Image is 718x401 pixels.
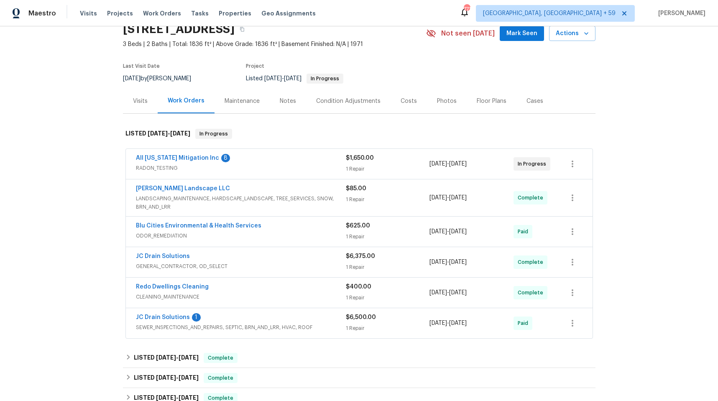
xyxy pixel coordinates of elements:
[156,355,176,360] span: [DATE]
[192,313,201,322] div: 1
[429,195,447,201] span: [DATE]
[148,130,168,136] span: [DATE]
[464,5,470,13] div: 771
[429,258,467,266] span: -
[264,76,282,82] span: [DATE]
[261,9,316,18] span: Geo Assignments
[556,28,589,39] span: Actions
[246,76,343,82] span: Listed
[221,154,230,162] div: 8
[346,165,430,173] div: 1 Repair
[518,227,531,236] span: Paid
[346,186,366,192] span: $85.00
[168,97,204,105] div: Work Orders
[284,76,302,82] span: [DATE]
[518,289,547,297] span: Complete
[429,319,467,327] span: -
[219,9,251,18] span: Properties
[196,130,231,138] span: In Progress
[307,76,342,81] span: In Progress
[500,26,544,41] button: Mark Seen
[549,26,595,41] button: Actions
[156,395,176,401] span: [DATE]
[346,223,370,229] span: $625.00
[136,155,219,161] a: All [US_STATE] Mitigation Inc
[246,64,264,69] span: Project
[346,232,430,241] div: 1 Repair
[518,319,531,327] span: Paid
[655,9,705,18] span: [PERSON_NAME]
[136,164,346,172] span: RADON_TESTING
[123,64,160,69] span: Last Visit Date
[346,263,430,271] div: 1 Repair
[179,375,199,381] span: [DATE]
[80,9,97,18] span: Visits
[346,294,430,302] div: 1 Repair
[346,284,371,290] span: $400.00
[170,130,190,136] span: [DATE]
[483,9,616,18] span: [GEOGRAPHIC_DATA], [GEOGRAPHIC_DATA] + 59
[143,9,181,18] span: Work Orders
[429,289,467,297] span: -
[346,155,374,161] span: $1,650.00
[136,194,346,211] span: LANDSCAPING_MAINTENANCE, HARDSCAPE_LANDSCAPE, TREE_SERVICES, SNOW, BRN_AND_LRR
[429,160,467,168] span: -
[136,232,346,240] span: ODOR_REMEDIATION
[136,284,209,290] a: Redo Dwellings Cleaning
[429,227,467,236] span: -
[235,22,250,37] button: Copy Address
[346,314,376,320] span: $6,500.00
[191,10,209,16] span: Tasks
[123,40,426,49] span: 3 Beds | 2 Baths | Total: 1836 ft² | Above Grade: 1836 ft² | Basement Finished: N/A | 1971
[449,229,467,235] span: [DATE]
[518,194,547,202] span: Complete
[280,97,296,105] div: Notes
[477,97,506,105] div: Floor Plans
[123,76,141,82] span: [DATE]
[134,353,199,363] h6: LISTED
[156,375,176,381] span: [DATE]
[429,320,447,326] span: [DATE]
[107,9,133,18] span: Projects
[148,130,190,136] span: -
[264,76,302,82] span: -
[429,290,447,296] span: [DATE]
[449,320,467,326] span: [DATE]
[136,186,230,192] a: [PERSON_NAME] Landscape LLC
[204,354,237,362] span: Complete
[518,258,547,266] span: Complete
[136,293,346,301] span: CLEANING_MAINTENANCE
[429,194,467,202] span: -
[204,374,237,382] span: Complete
[449,195,467,201] span: [DATE]
[123,368,595,388] div: LISTED [DATE]-[DATE]Complete
[125,129,190,139] h6: LISTED
[429,161,447,167] span: [DATE]
[156,375,199,381] span: -
[437,97,457,105] div: Photos
[156,395,199,401] span: -
[179,355,199,360] span: [DATE]
[225,97,260,105] div: Maintenance
[346,324,430,332] div: 1 Repair
[123,348,595,368] div: LISTED [DATE]-[DATE]Complete
[136,262,346,271] span: GENERAL_CONTRACTOR, OD_SELECT
[401,97,417,105] div: Costs
[136,323,346,332] span: SEWER_INSPECTIONS_AND_REPAIRS, SEPTIC, BRN_AND_LRR, HVAC, ROOF
[346,195,430,204] div: 1 Repair
[441,29,495,38] span: Not seen [DATE]
[134,373,199,383] h6: LISTED
[136,314,190,320] a: JC Drain Solutions
[123,120,595,147] div: LISTED [DATE]-[DATE]In Progress
[449,259,467,265] span: [DATE]
[506,28,537,39] span: Mark Seen
[449,161,467,167] span: [DATE]
[123,74,201,84] div: by [PERSON_NAME]
[133,97,148,105] div: Visits
[136,253,190,259] a: JC Drain Solutions
[156,355,199,360] span: -
[518,160,549,168] span: In Progress
[316,97,381,105] div: Condition Adjustments
[429,229,447,235] span: [DATE]
[429,259,447,265] span: [DATE]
